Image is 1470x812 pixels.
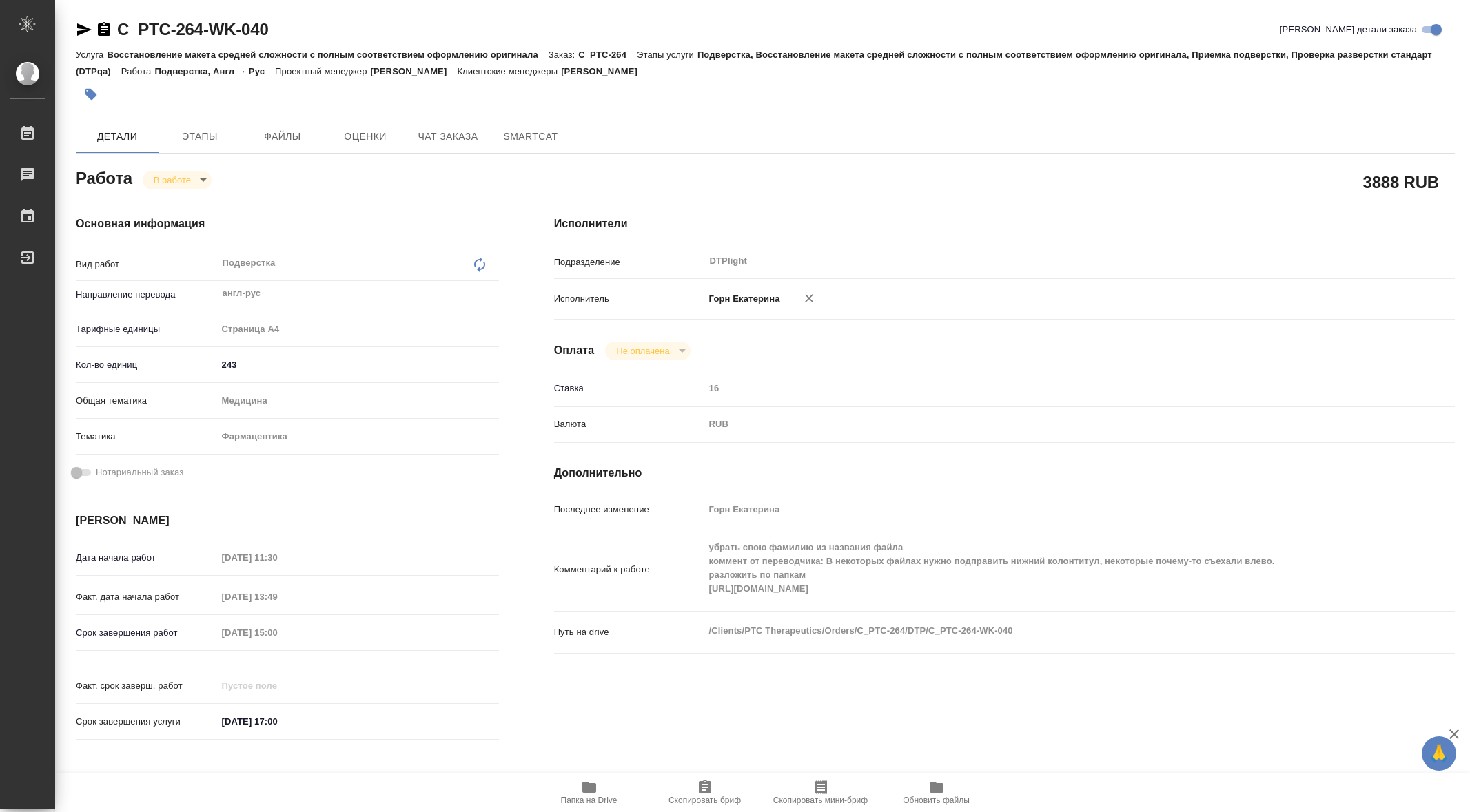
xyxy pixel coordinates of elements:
input: Пустое поле [217,587,338,607]
div: В работе [143,171,212,189]
input: Пустое поле [217,623,338,643]
button: Скопировать бриф [647,773,763,812]
p: Тематика [76,430,217,444]
button: Не оплачена [612,345,673,357]
span: Файлы [249,128,316,145]
p: Проектный менеджер [275,66,370,76]
button: Скопировать мини-бриф [763,773,879,812]
div: Фармацевтика [217,425,499,448]
button: 🙏 [1422,736,1456,771]
span: Скопировать мини-бриф [773,795,868,805]
button: В работе [150,174,195,186]
span: 🙏 [1427,739,1451,768]
input: Пустое поле [217,548,338,568]
p: Восстановление макета средней сложности с полным соответствием оформлению оригинала [107,50,548,60]
div: RUB [704,413,1380,436]
button: Папка на Drive [531,773,647,812]
p: Тарифные единицы [76,322,217,336]
p: Валюта [554,417,704,431]
p: [PERSON_NAME] [561,66,648,76]
span: Нотариальный заказ [96,466,183,479]
span: Обновить файлы [903,795,970,805]
p: Этапы услуги [637,50,697,60]
p: Факт. дата начала работ [76,590,217,604]
p: Общая тематика [76,394,217,408]
h2: Работа [76,165,132,189]
p: Дата начала работ [76,551,217,565]
p: Исполнитель [554,292,704,306]
p: Ставка [554,382,704,395]
input: ✎ Введи что-нибудь [217,355,499,375]
p: Срок завершения услуги [76,715,217,729]
input: Пустое поле [217,676,338,696]
p: Кол-во единиц [76,358,217,372]
p: Комментарий к работе [554,563,704,576]
button: Добавить тэг [76,79,106,110]
button: Удалить исполнителя [794,283,824,313]
p: Срок завершения работ [76,626,217,640]
p: Последнее изменение [554,503,704,517]
p: Работа [121,66,155,76]
div: Страница А4 [217,317,499,341]
button: Скопировать ссылку для ЯМессенджера [76,21,92,38]
h4: [PERSON_NAME] [76,512,499,529]
p: Заказ: [549,50,578,60]
span: Этапы [167,128,233,145]
button: Скопировать ссылку [96,21,112,38]
input: ✎ Введи что-нибудь [217,711,338,731]
h2: 3888 RUB [1363,170,1439,194]
span: Оценки [332,128,398,145]
span: Скопировать бриф [668,795,741,805]
div: В работе [605,342,690,360]
span: Папка на Drive [561,795,617,805]
h4: Оплата [554,342,595,359]
p: Факт. срок заверш. работ [76,679,217,693]
input: Пустое поле [704,378,1380,398]
p: Направление перевода [76,288,217,302]
textarea: убрать свою фамилию из названия файла коммент от переводчика: В некоторых файлах нужно подправить... [704,536,1380,601]
h4: Дополнительно [554,465,1455,481]
span: SmartCat [498,128,564,145]
div: Медицина [217,389,499,413]
span: Чат заказа [415,128,481,145]
button: Обновить файлы [879,773,994,812]
p: Подразделение [554,256,704,269]
input: Пустое поле [704,499,1380,519]
span: [PERSON_NAME] детали заказа [1280,23,1417,37]
p: Подверстка, Восстановление макета средней сложности с полным соответствием оформлению оригинала, ... [76,50,1432,76]
p: C_PTC-264 [578,50,637,60]
span: Детали [84,128,150,145]
p: [PERSON_NAME] [371,66,458,76]
a: C_PTC-264-WK-040 [117,20,269,39]
p: Услуга [76,50,107,60]
p: Вид работ [76,258,217,271]
textarea: /Clients/PTC Therapeutics/Orders/C_PTC-264/DTP/C_PTC-264-WK-040 [704,619,1380,643]
p: Путь на drive [554,625,704,639]
p: Клиентские менеджеры [457,66,561,76]
p: Подверстка, Англ → Рус [154,66,275,76]
h4: Основная информация [76,216,499,232]
p: Горн Екатерина [704,292,780,306]
h4: Исполнители [554,216,1455,232]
